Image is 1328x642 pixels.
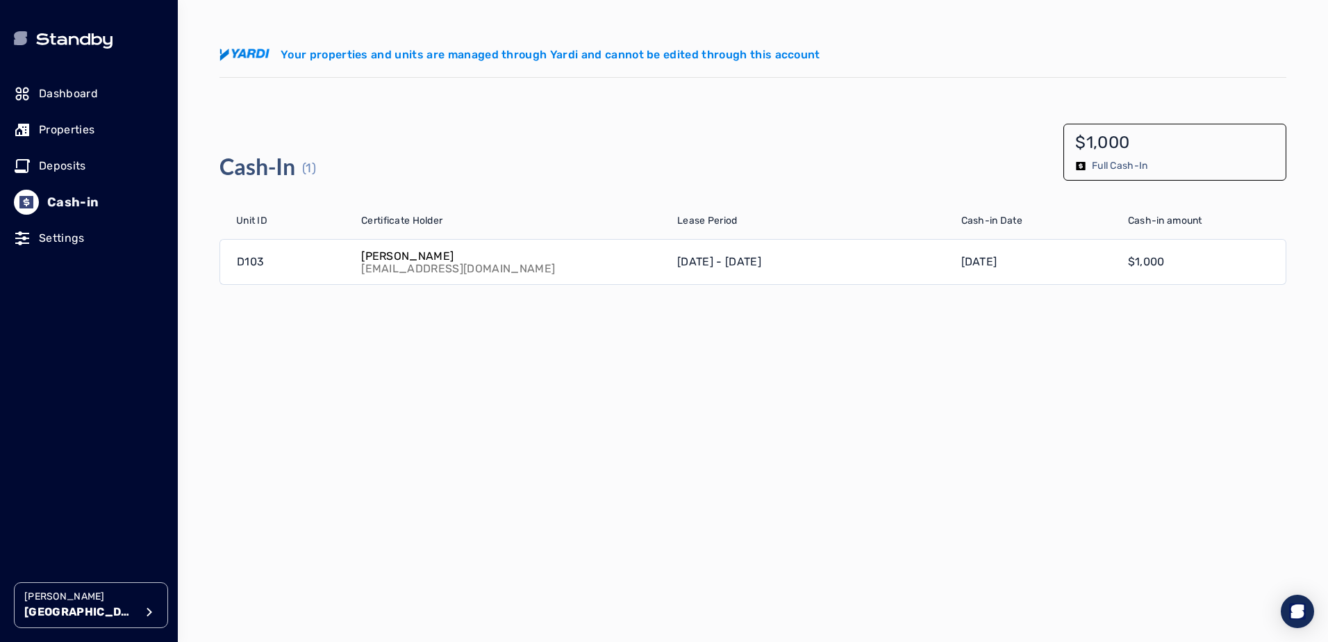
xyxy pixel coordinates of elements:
p: D103 [237,254,264,270]
p: Dashboard [39,85,98,102]
p: Full Cash-In [1092,159,1147,173]
p: (1) [302,158,316,178]
a: Settings [14,223,164,254]
p: [GEOGRAPHIC_DATA] [24,604,135,620]
p: Your properties and units are managed through Yardi and cannot be edited through this account [281,47,820,63]
p: Cash-in [47,192,99,212]
span: Unit ID [236,214,267,228]
p: [EMAIL_ADDRESS][DOMAIN_NAME] [361,263,555,274]
a: Cash-in [14,187,164,217]
p: Properties [39,122,94,138]
p: [DATE] - [DATE] [677,254,761,270]
a: Dashboard [14,79,164,109]
p: [DATE] [961,254,997,270]
p: $1,000 [1075,131,1275,154]
a: Deposits [14,151,164,181]
div: Open Intercom Messenger [1281,595,1314,628]
p: $1,000 [1128,254,1165,270]
a: Properties [14,115,164,145]
span: Cash-in Date [961,214,1022,228]
p: [PERSON_NAME] [361,249,555,263]
img: yardi [219,49,269,61]
h4: Cash-In [219,153,295,181]
p: [PERSON_NAME] [24,590,135,604]
p: Settings [39,230,85,247]
span: Cash-in amount [1128,214,1202,228]
span: Certificate Holder [361,214,442,228]
button: [PERSON_NAME][GEOGRAPHIC_DATA] [14,582,168,628]
span: Lease Period [677,214,737,228]
p: Deposits [39,158,86,174]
